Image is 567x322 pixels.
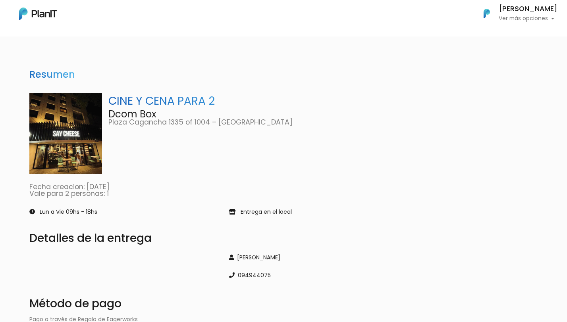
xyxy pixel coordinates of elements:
[108,119,320,126] p: Plaza Cagancha 1335 of 1004 – [GEOGRAPHIC_DATA]
[29,93,102,174] img: WhatsApp_Image_2024-05-31_at_10.12.15.jpeg
[108,93,320,109] p: CINE Y CENA PARA 2
[29,184,319,191] p: Fecha creacion: [DATE]
[40,209,97,215] p: Lun a Vie 09hs - 18hs
[108,109,320,119] p: Dcom Box
[29,189,109,198] a: Vale para 2 personas: 1
[241,209,292,215] p: Entrega en el local
[473,3,557,24] button: PlanIt Logo [PERSON_NAME] Ver más opciones
[499,16,557,21] p: Ver más opciones
[229,271,319,280] div: 094944075
[19,8,57,20] img: PlanIt Logo
[29,233,319,244] div: Detalles de la entrega
[26,66,78,84] h3: Resumen
[499,6,557,13] h6: [PERSON_NAME]
[29,295,319,312] div: Método de pago
[478,5,496,22] img: PlanIt Logo
[229,253,319,262] div: [PERSON_NAME]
